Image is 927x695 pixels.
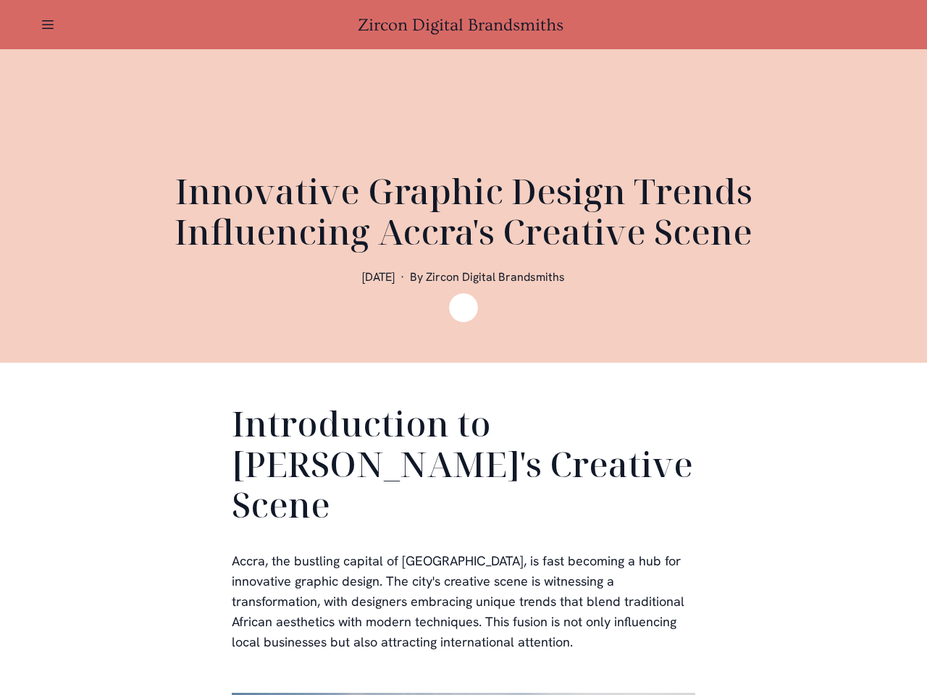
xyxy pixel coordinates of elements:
[358,15,569,35] a: Zircon Digital Brandsmiths
[232,551,695,652] p: Accra, the bustling capital of [GEOGRAPHIC_DATA], is fast becoming a hub for innovative graphic d...
[362,269,395,285] span: [DATE]
[410,269,565,285] span: By Zircon Digital Brandsmiths
[116,171,811,252] h1: Innovative Graphic Design Trends Influencing Accra's Creative Scene
[232,403,695,531] h2: Introduction to [PERSON_NAME]'s Creative Scene
[400,269,404,285] span: ·
[449,293,478,322] img: Zircon Digital Brandsmiths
